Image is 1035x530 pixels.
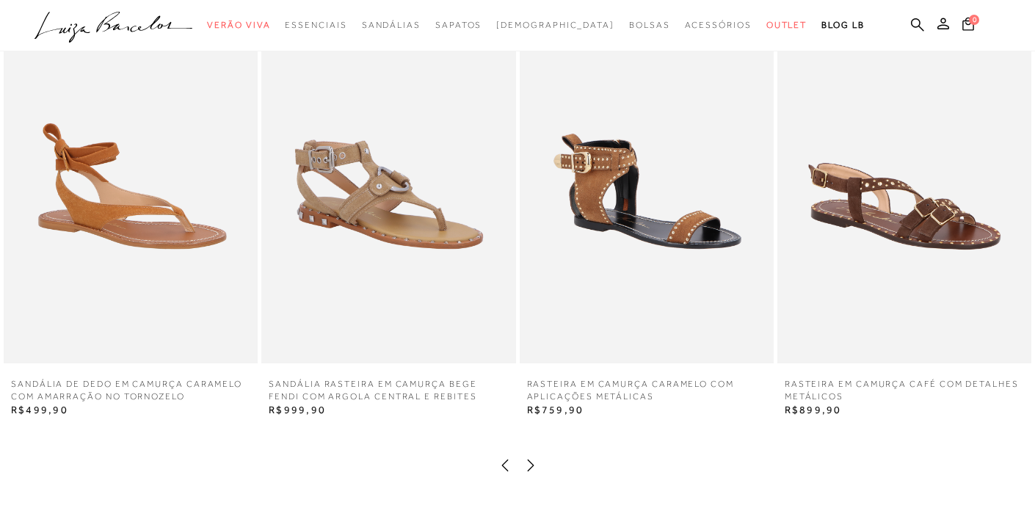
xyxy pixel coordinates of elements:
a: categoryNavScreenReaderText [629,12,670,39]
a: categoryNavScreenReaderText [362,12,421,39]
span: 0 [969,15,979,25]
a: noSubCategoriesText [496,12,614,39]
span: BLOG LB [821,20,864,30]
span: R$499,90 [11,404,68,415]
a: SANDÁLIA RASTEIRA EM CAMURÇA BEGE FENDI COM ARGOLA CENTRAL E REBITES [261,378,515,403]
span: Bolsas [629,20,670,30]
span: R$759,90 [527,404,584,415]
span: R$999,90 [269,404,326,415]
a: categoryNavScreenReaderText [285,12,346,39]
span: Sandálias [362,20,421,30]
span: Verão Viva [207,20,270,30]
a: BLOG LB [821,12,864,39]
a: categoryNavScreenReaderText [766,12,807,39]
a: RASTEIRA EM CAMURÇA CARAMELO COM APLICAÇÕES METÁLICAS [520,378,774,403]
span: [DEMOGRAPHIC_DATA] [496,20,614,30]
a: RASTEIRA EM CAMURÇA CAFÉ COM DETALHES METÁLICOS [777,378,1031,403]
a: SANDÁLIA DE DEDO EM CAMURÇA CARAMELO COM AMARRAÇÃO NO TORNOZELO [4,378,258,403]
a: categoryNavScreenReaderText [207,12,270,39]
a: categoryNavScreenReaderText [435,12,482,39]
span: Sapatos [435,20,482,30]
span: Outlet [766,20,807,30]
span: Essenciais [285,20,346,30]
button: 0 [958,16,978,36]
span: R$899,90 [785,404,842,415]
a: categoryNavScreenReaderText [685,12,752,39]
span: Acessórios [685,20,752,30]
